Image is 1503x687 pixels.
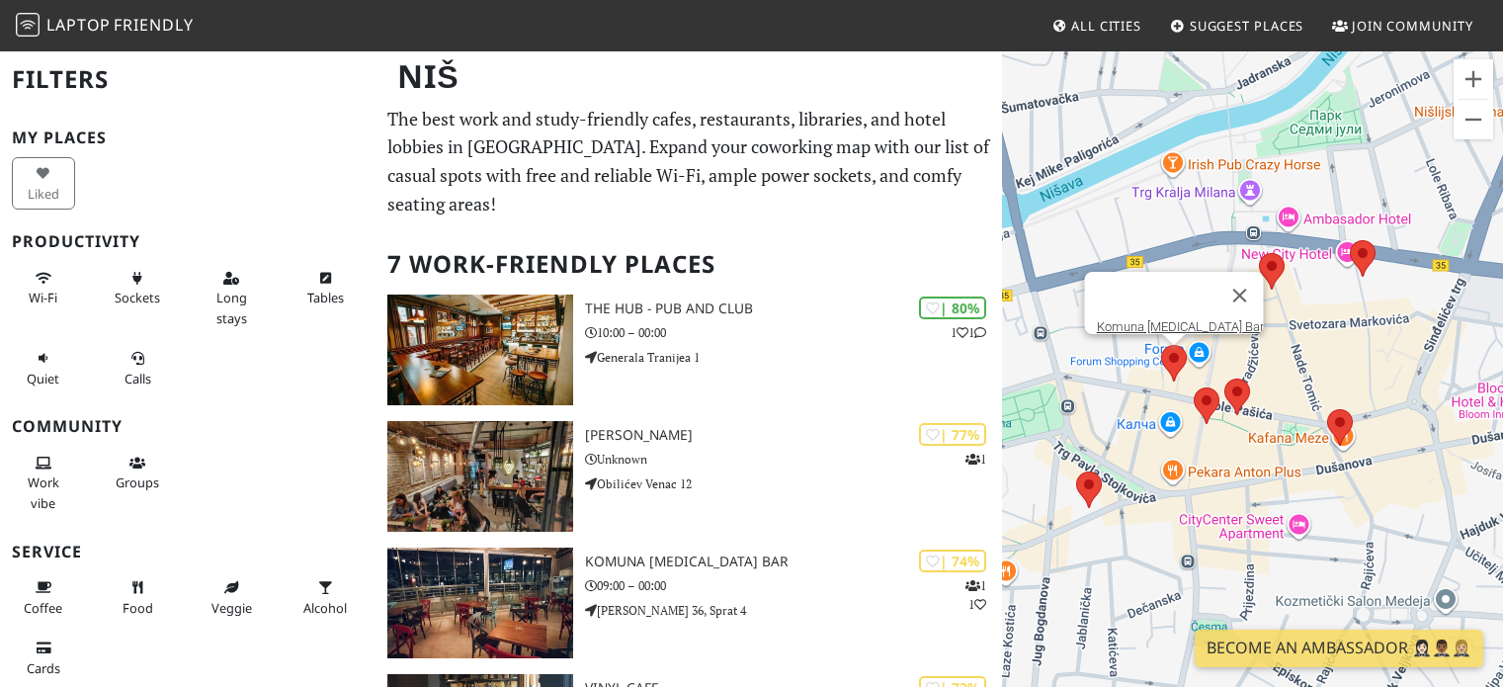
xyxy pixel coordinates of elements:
[387,234,990,295] h2: 7 Work-Friendly Places
[919,297,986,319] div: | 80%
[216,289,247,326] span: Long stays
[1044,8,1149,43] a: All Cities
[29,289,57,306] span: Stable Wi-Fi
[585,576,1003,595] p: 09:00 – 00:00
[1324,8,1481,43] a: Join Community
[1454,59,1493,99] button: Zoom in
[303,599,347,617] span: Alcohol
[307,289,344,306] span: Work-friendly tables
[585,323,1003,342] p: 10:00 – 00:00
[1454,100,1493,139] button: Zoom out
[1215,272,1263,319] button: Close
[1190,17,1304,35] span: Suggest Places
[293,262,357,314] button: Tables
[381,49,998,104] h1: Niš
[116,473,159,491] span: Group tables
[27,370,59,387] span: Quiet
[106,342,169,394] button: Calls
[115,289,160,306] span: Power sockets
[12,129,364,147] h3: My Places
[106,447,169,499] button: Groups
[376,548,1002,658] a: Komuna Gastro Bar | 74% 11 Komuna [MEDICAL_DATA] Bar 09:00 – 00:00 [PERSON_NAME] 36, Sprat 4
[585,348,1003,367] p: Generala Tranijea 1
[1071,17,1141,35] span: All Cities
[12,232,364,251] h3: Productivity
[919,550,986,572] div: | 74%
[387,295,572,405] img: The Hub - pub and club
[585,427,1003,444] h3: [PERSON_NAME]
[200,571,263,624] button: Veggie
[106,262,169,314] button: Sockets
[951,323,986,342] p: 1 1
[387,421,572,532] img: Kafe Komšiluk
[16,13,40,37] img: LaptopFriendly
[376,295,1002,405] a: The Hub - pub and club | 80% 11 The Hub - pub and club 10:00 – 00:00 Generala Tranijea 1
[123,599,153,617] span: Food
[585,554,1003,570] h3: Komuna [MEDICAL_DATA] Bar
[919,423,986,446] div: | 77%
[387,548,572,658] img: Komuna Gastro Bar
[585,450,1003,469] p: Unknown
[211,599,252,617] span: Veggie
[585,301,1003,317] h3: The Hub - pub and club
[12,49,364,110] h2: Filters
[585,601,1003,620] p: [PERSON_NAME] 36, Sprat 4
[1162,8,1312,43] a: Suggest Places
[293,571,357,624] button: Alcohol
[965,576,986,614] p: 1 1
[12,571,75,624] button: Coffee
[12,632,75,684] button: Cards
[106,571,169,624] button: Food
[24,599,62,617] span: Coffee
[585,474,1003,493] p: Obilićev Venac 12
[46,14,111,36] span: Laptop
[114,14,193,36] span: Friendly
[1096,319,1263,334] a: Komuna [MEDICAL_DATA] Bar
[200,262,263,334] button: Long stays
[125,370,151,387] span: Video/audio calls
[28,473,59,511] span: People working
[12,417,364,436] h3: Community
[376,421,1002,532] a: Kafe Komšiluk | 77% 1 [PERSON_NAME] Unknown Obilićev Venac 12
[27,659,60,677] span: Credit cards
[1352,17,1473,35] span: Join Community
[12,262,75,314] button: Wi-Fi
[12,543,364,561] h3: Service
[965,450,986,469] p: 1
[12,447,75,519] button: Work vibe
[12,342,75,394] button: Quiet
[16,9,194,43] a: LaptopFriendly LaptopFriendly
[387,105,990,218] p: The best work and study-friendly cafes, restaurants, libraries, and hotel lobbies in [GEOGRAPHIC_...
